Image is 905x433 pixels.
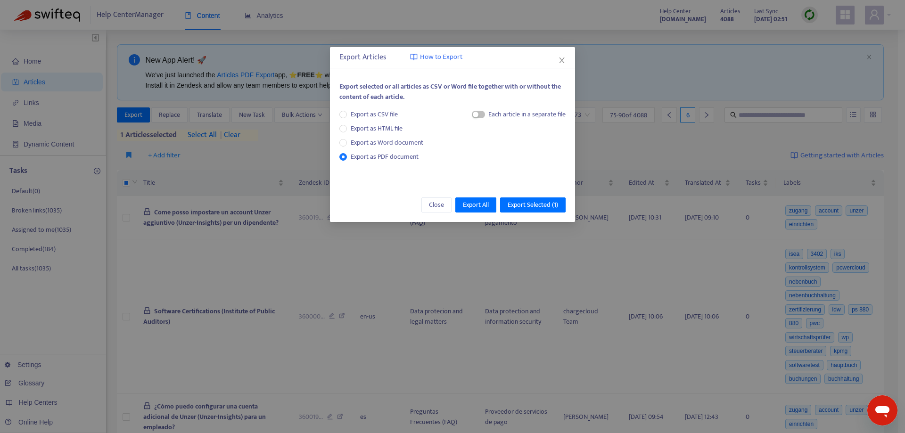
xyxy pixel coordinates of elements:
[339,52,566,63] div: Export Articles
[347,109,402,120] span: Export as CSV file
[508,200,558,210] span: Export Selected ( 1 )
[500,197,566,212] button: Export Selected (1)
[420,52,462,63] span: How to Export
[557,55,567,65] button: Close
[410,53,418,61] img: image-link
[347,138,427,148] span: Export as Word document
[867,395,897,425] iframe: Schaltfläche zum Öffnen des Messaging-Fensters
[339,81,561,102] span: Export selected or all articles as CSV or Word file together with or without the content of each ...
[421,197,452,212] button: Close
[488,109,566,120] div: Each article in a separate file
[429,200,444,210] span: Close
[558,57,566,64] span: close
[410,52,462,63] a: How to Export
[455,197,496,212] button: Export All
[463,200,489,210] span: Export All
[351,151,419,162] span: Export as PDF document
[347,123,406,134] span: Export as HTML file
